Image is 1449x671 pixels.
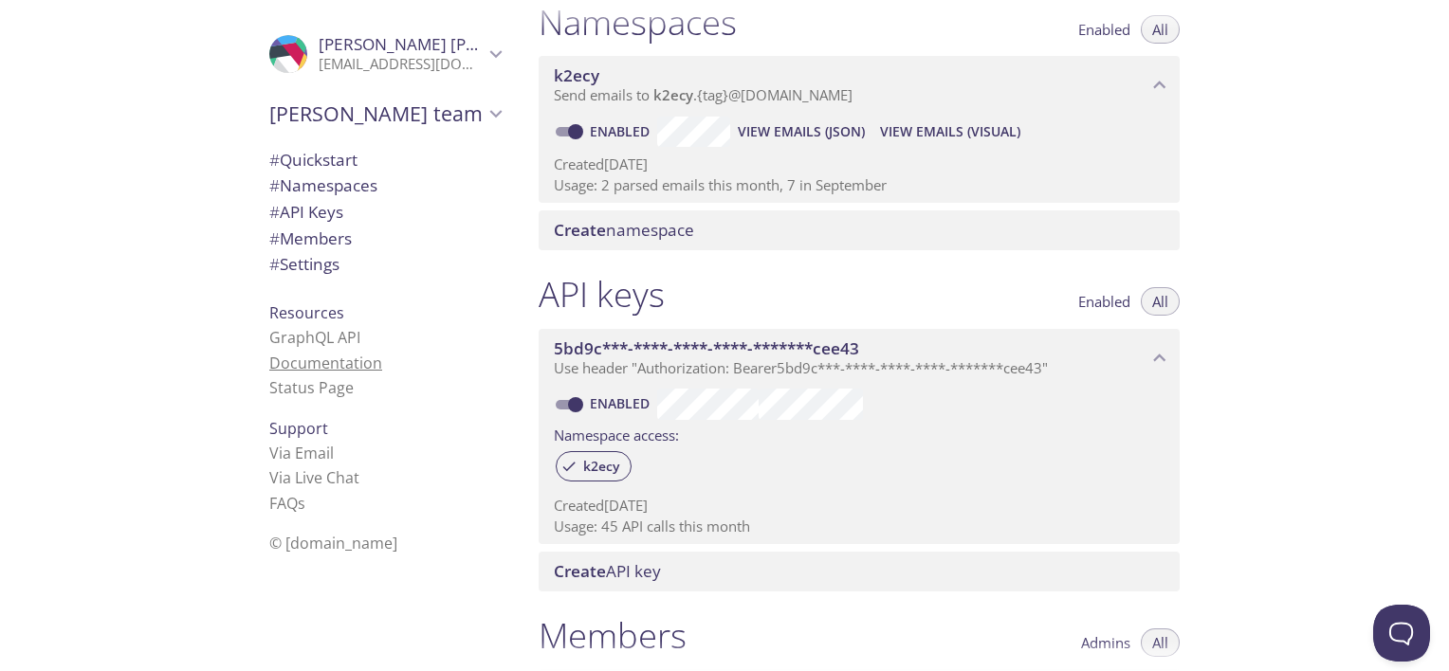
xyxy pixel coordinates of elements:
[539,56,1180,115] div: k2ecy namespace
[539,273,665,316] h1: API keys
[269,227,352,249] span: Members
[554,517,1165,536] p: Usage: 45 API calls this month
[554,154,1165,174] p: Created [DATE]
[269,443,334,463] a: Via Email
[269,201,280,223] span: #
[587,122,657,140] a: Enabled
[254,172,516,199] div: Namespaces
[1067,287,1142,316] button: Enabled
[572,458,631,475] span: k2ecy
[554,219,606,241] span: Create
[730,117,872,147] button: View Emails (JSON)
[554,560,606,582] span: Create
[254,23,516,85] div: Andres Jimenez
[269,327,360,348] a: GraphQL API
[319,33,578,55] span: [PERSON_NAME] [PERSON_NAME]
[539,210,1180,250] div: Create namespace
[269,174,377,196] span: Namespaces
[319,55,484,74] p: [EMAIL_ADDRESS][DOMAIN_NAME]
[254,199,516,226] div: API Keys
[254,147,516,173] div: Quickstart
[269,149,358,171] span: Quickstart
[554,496,1165,516] p: Created [DATE]
[269,100,484,127] span: [PERSON_NAME] team
[269,149,280,171] span: #
[872,117,1028,147] button: View Emails (Visual)
[269,174,280,196] span: #
[554,85,853,104] span: Send emails to . {tag} @[DOMAIN_NAME]
[269,201,343,223] span: API Keys
[269,467,359,488] a: Via Live Chat
[554,560,661,582] span: API key
[554,64,599,86] span: k2ecy
[738,120,865,143] span: View Emails (JSON)
[269,253,339,275] span: Settings
[539,614,687,657] h1: Members
[269,253,280,275] span: #
[269,353,382,373] a: Documentation
[254,226,516,252] div: Members
[298,493,305,514] span: s
[653,85,693,104] span: k2ecy
[1141,628,1180,657] button: All
[539,552,1180,591] div: Create API Key
[539,1,737,44] h1: Namespaces
[1070,628,1142,657] button: Admins
[269,227,280,249] span: #
[554,420,679,447] label: Namespace access:
[556,451,632,481] div: k2ecy
[254,251,516,278] div: Team Settings
[254,89,516,138] div: Andres's team
[1141,287,1180,316] button: All
[269,533,397,553] span: © [DOMAIN_NAME]
[269,302,344,323] span: Resources
[587,394,657,412] a: Enabled
[269,418,328,439] span: Support
[1373,605,1430,662] iframe: Help Scout Beacon - Open
[269,493,305,514] a: FAQ
[269,377,354,398] a: Status Page
[554,175,1165,195] p: Usage: 2 parsed emails this month, 7 in September
[880,120,1020,143] span: View Emails (Visual)
[554,219,694,241] span: namespace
